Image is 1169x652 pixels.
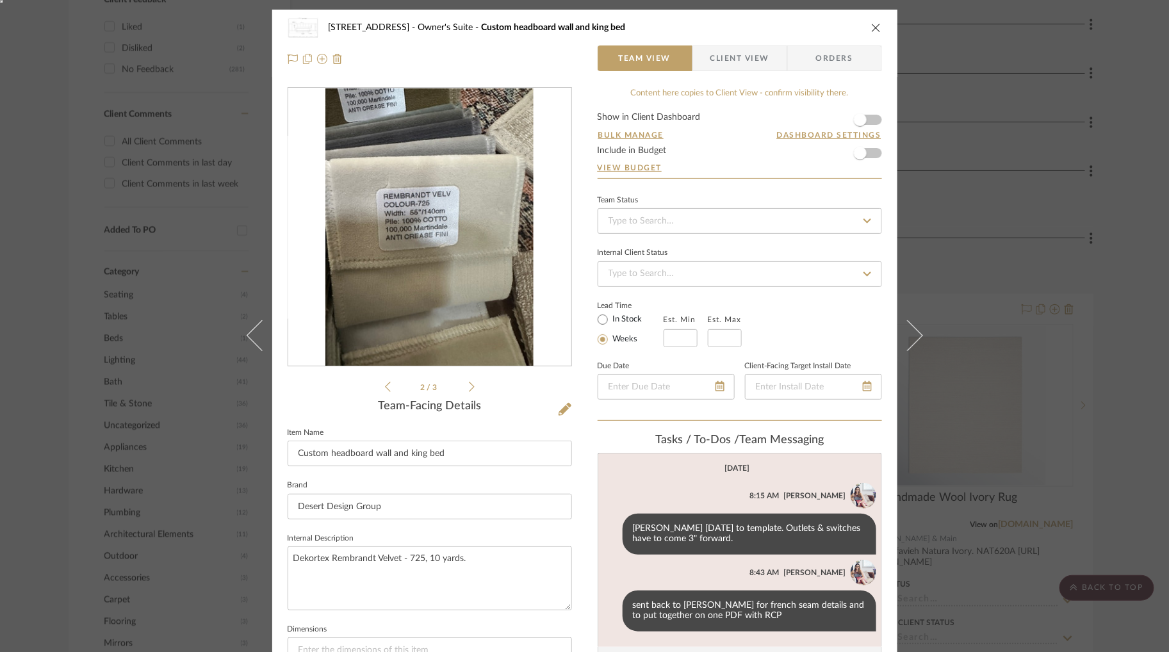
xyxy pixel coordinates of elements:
[851,560,876,585] img: 443c1879-fc31-41c6-898d-8c8e9b8df45c.jpg
[750,490,780,501] div: 8:15 AM
[598,129,665,141] button: Bulk Manage
[427,384,432,391] span: /
[871,22,882,33] button: close
[325,88,534,366] img: 13054099-938b-485b-87b5-c3f376d8eaca_436x436.jpg
[432,384,439,391] span: 3
[598,374,735,400] input: Enter Due Date
[288,535,354,542] label: Internal Description
[610,334,638,345] label: Weeks
[784,567,846,578] div: [PERSON_NAME]
[598,363,630,370] label: Due Date
[598,208,882,234] input: Type to Search…
[750,567,780,578] div: 8:43 AM
[288,430,324,436] label: Item Name
[418,23,482,32] span: Owner's Suite
[332,54,343,64] img: Remove from project
[623,591,876,632] div: sent back to [PERSON_NAME] for french seam details and to put together on one PDF with RCP
[623,514,876,555] div: [PERSON_NAME] [DATE] to template. Outlets & switches have to come 3" forward.
[288,626,327,633] label: Dimensions
[784,490,846,501] div: [PERSON_NAME]
[288,88,571,366] div: 1
[664,315,696,324] label: Est. Min
[598,250,668,256] div: Internal Client Status
[598,197,639,204] div: Team Status
[619,45,671,71] span: Team View
[482,23,626,32] span: Custom headboard wall and king bed
[288,400,572,414] div: Team-Facing Details
[776,129,882,141] button: Dashboard Settings
[288,482,308,489] label: Brand
[598,434,882,448] div: team Messaging
[655,434,739,446] span: Tasks / To-Dos /
[598,87,882,100] div: Content here copies to Client View - confirm visibility there.
[745,374,882,400] input: Enter Install Date
[288,441,572,466] input: Enter Item Name
[598,300,664,311] label: Lead Time
[329,23,418,32] span: [STREET_ADDRESS]
[610,314,642,325] label: In Stock
[598,311,664,347] mat-radio-group: Select item type
[288,494,572,519] input: Enter Brand
[598,261,882,287] input: Type to Search…
[724,464,749,473] div: [DATE]
[288,15,318,40] img: ca7d35d8-9a0b-4965-bcc5-7594569f5926_48x40.jpg
[710,45,769,71] span: Client View
[598,163,882,173] a: View Budget
[420,384,427,391] span: 2
[745,363,851,370] label: Client-Facing Target Install Date
[708,315,742,324] label: Est. Max
[802,45,867,71] span: Orders
[851,483,876,509] img: 443c1879-fc31-41c6-898d-8c8e9b8df45c.jpg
